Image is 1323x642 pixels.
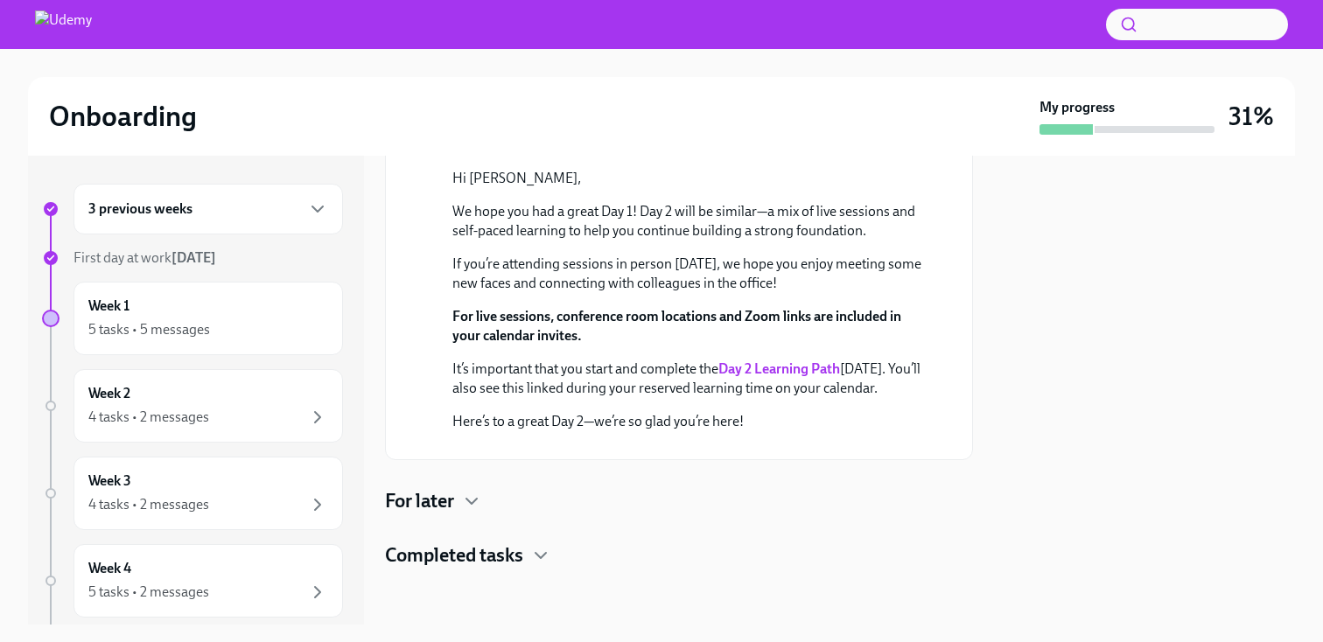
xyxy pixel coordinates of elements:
img: Udemy [35,10,92,38]
a: Week 45 tasks • 2 messages [42,544,343,618]
h6: Week 3 [88,471,131,491]
strong: [DATE] [171,249,216,266]
h6: Week 4 [88,559,131,578]
strong: My progress [1039,98,1115,117]
span: First day at work [73,249,216,266]
div: 3 previous weeks [73,184,343,234]
h4: For later [385,488,454,514]
div: 5 tasks • 2 messages [88,583,209,602]
div: For later [385,488,973,514]
p: Here’s to a great Day 2—we’re so glad you’re here! [452,412,930,431]
h2: Onboarding [49,99,197,134]
a: First day at work[DATE] [42,248,343,268]
h6: 3 previous weeks [88,199,192,219]
a: Week 15 tasks • 5 messages [42,282,343,355]
div: 4 tasks • 2 messages [88,495,209,514]
a: Week 34 tasks • 2 messages [42,457,343,530]
h6: Week 2 [88,384,130,403]
a: Day 2 Learning Path [718,360,840,377]
h4: Completed tasks [385,542,523,569]
p: If you’re attending sessions in person [DATE], we hope you enjoy meeting some new faces and conne... [452,255,930,293]
div: 5 tasks • 5 messages [88,320,210,339]
p: We hope you had a great Day 1! Day 2 will be similar—a mix of live sessions and self-paced learni... [452,202,930,241]
a: Week 24 tasks • 2 messages [42,369,343,443]
h6: Week 1 [88,297,129,316]
div: Completed tasks [385,542,973,569]
p: Hi [PERSON_NAME], [452,169,930,188]
div: 4 tasks • 2 messages [88,408,209,427]
strong: For live sessions, conference room locations and Zoom links are included in your calendar invites. [452,308,901,344]
p: It’s important that you start and complete the [DATE]. You’ll also see this linked during your re... [452,359,930,398]
h3: 31% [1228,101,1274,132]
